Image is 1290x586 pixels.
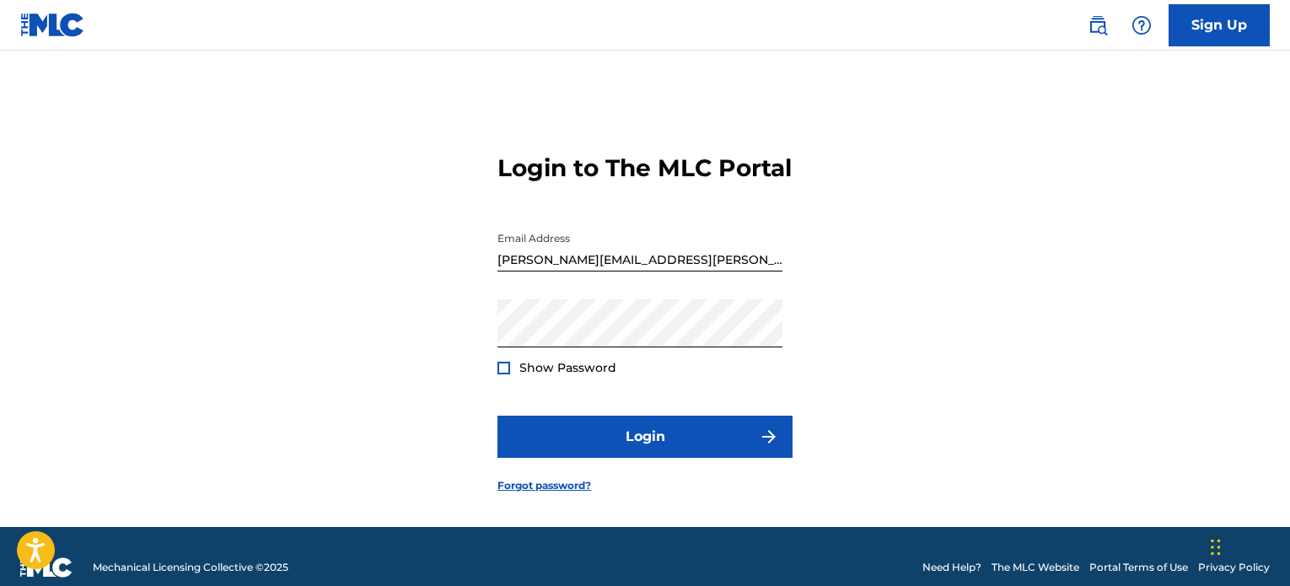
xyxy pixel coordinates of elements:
[20,557,73,578] img: logo
[992,560,1079,575] a: The MLC Website
[1131,15,1152,35] img: help
[1081,8,1115,42] a: Public Search
[497,153,792,183] h3: Login to The MLC Portal
[20,13,85,37] img: MLC Logo
[759,427,779,447] img: f7272a7cc735f4ea7f67.svg
[93,560,288,575] span: Mechanical Licensing Collective © 2025
[1198,560,1270,575] a: Privacy Policy
[1125,8,1158,42] div: Help
[1089,560,1188,575] a: Portal Terms of Use
[519,360,616,375] span: Show Password
[1088,15,1108,35] img: search
[1169,4,1270,46] a: Sign Up
[497,478,591,493] a: Forgot password?
[497,416,793,458] button: Login
[922,560,981,575] a: Need Help?
[1211,522,1221,573] div: Drag
[1206,505,1290,586] iframe: Chat Widget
